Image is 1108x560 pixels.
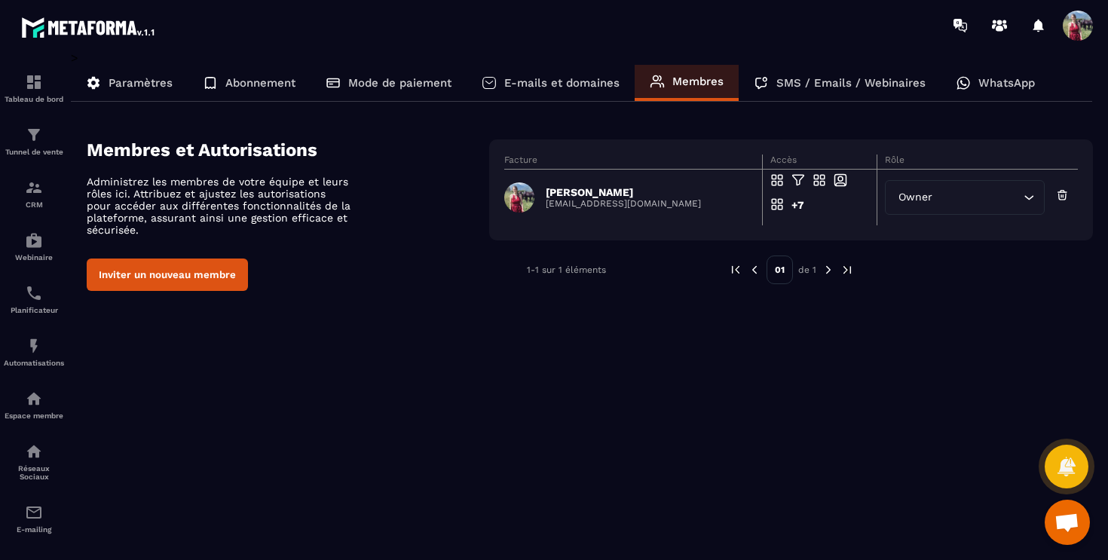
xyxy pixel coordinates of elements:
a: formationformationTunnel de vente [4,115,64,167]
h4: Membres et Autorisations [87,139,489,161]
p: Planificateur [4,306,64,314]
img: formation [25,73,43,91]
img: prev [748,263,761,277]
p: [EMAIL_ADDRESS][DOMAIN_NAME] [546,198,701,209]
a: schedulerschedulerPlanificateur [4,273,64,326]
div: Search for option [885,180,1045,215]
p: Automatisations [4,359,64,367]
p: Mode de paiement [348,76,451,90]
p: CRM [4,200,64,209]
img: formation [25,126,43,144]
p: Tableau de bord [4,95,64,103]
p: Webinaire [4,253,64,262]
p: SMS / Emails / Webinaires [776,76,926,90]
p: [PERSON_NAME] [546,186,701,198]
span: Owner [895,189,935,206]
img: prev [729,263,742,277]
button: Inviter un nouveau membre [87,259,248,291]
p: WhatsApp [978,76,1035,90]
p: Tunnel de vente [4,148,64,156]
th: Facture [504,155,762,170]
div: > [71,50,1093,314]
a: automationsautomationsEspace membre [4,378,64,431]
img: scheduler [25,284,43,302]
input: Search for option [935,189,1020,206]
a: Ouvrir le chat [1045,500,1090,545]
img: formation [25,179,43,197]
a: formationformationTableau de bord [4,62,64,115]
img: next [840,263,854,277]
p: 1-1 sur 1 éléments [527,265,606,275]
p: Paramètres [109,76,173,90]
p: E-mails et domaines [504,76,620,90]
a: automationsautomationsWebinaire [4,220,64,273]
img: social-network [25,442,43,461]
img: logo [21,14,157,41]
img: automations [25,231,43,249]
a: social-networksocial-networkRéseaux Sociaux [4,431,64,492]
p: 01 [767,256,793,284]
a: formationformationCRM [4,167,64,220]
p: Administrez les membres de votre équipe et leurs rôles ici. Attribuez et ajustez les autorisation... [87,176,350,236]
img: automations [25,337,43,355]
p: de 1 [798,264,816,276]
div: +7 [791,197,805,222]
a: emailemailE-mailing [4,492,64,545]
p: Espace membre [4,412,64,420]
img: automations [25,390,43,408]
th: Accès [762,155,877,170]
p: Membres [672,75,724,88]
p: Abonnement [225,76,295,90]
a: automationsautomationsAutomatisations [4,326,64,378]
p: E-mailing [4,525,64,534]
img: next [822,263,835,277]
img: email [25,503,43,522]
th: Rôle [877,155,1078,170]
p: Réseaux Sociaux [4,464,64,481]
